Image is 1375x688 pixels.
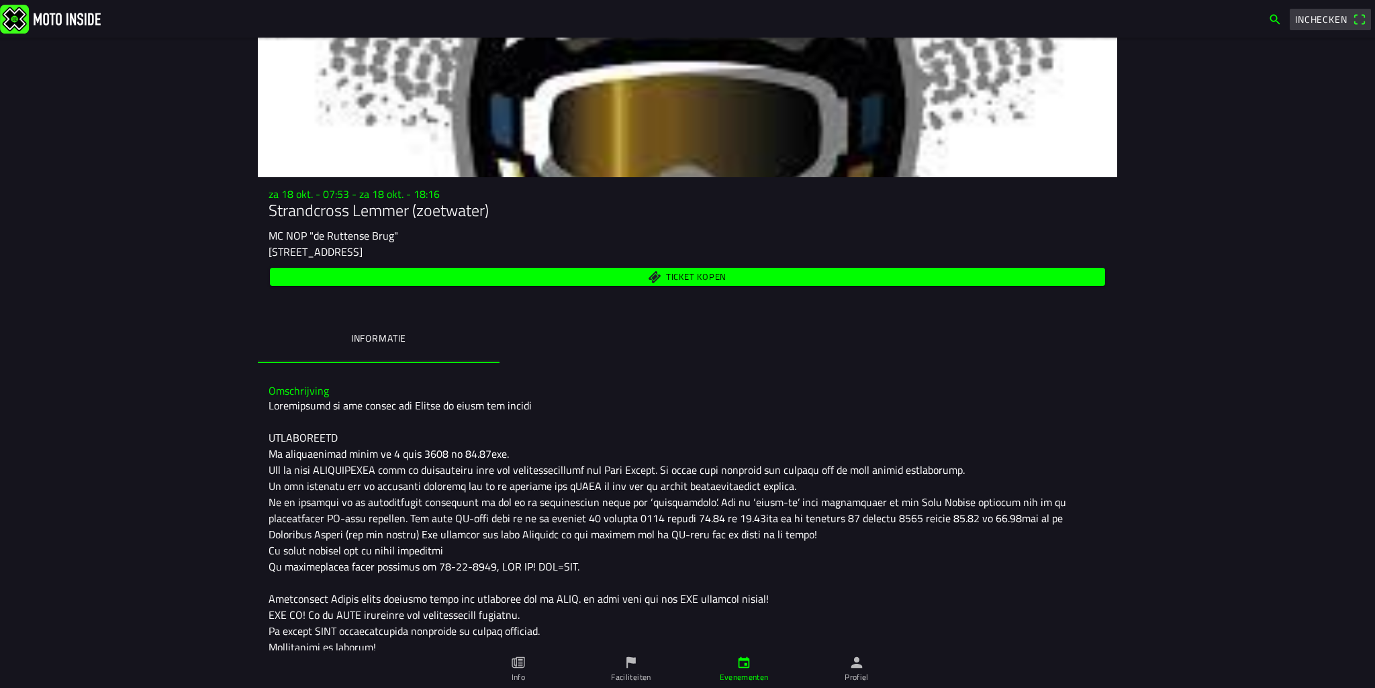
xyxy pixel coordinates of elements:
[269,228,398,244] ion-text: MC NOP "de Ruttense Brug"
[269,385,1106,397] h3: Omschrijving
[512,671,525,683] ion-label: Info
[1262,7,1288,30] a: search
[611,671,651,683] ion-label: Faciliteiten
[845,671,869,683] ion-label: Profiel
[269,244,363,260] ion-text: [STREET_ADDRESS]
[1288,7,1372,30] a: Incheckenqr scanner
[666,273,726,282] span: Ticket kopen
[351,331,406,346] ion-label: Informatie
[1295,12,1347,26] span: Inchecken
[737,655,751,670] ion-icon: calendar
[269,188,1106,201] h3: za 18 okt. - 07:53 - za 18 okt. - 18:16
[511,655,526,670] ion-icon: paper
[849,655,864,670] ion-icon: person
[269,201,1106,220] h1: Strandcross Lemmer (zoetwater)
[720,671,769,683] ion-label: Evenementen
[624,655,638,670] ion-icon: flag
